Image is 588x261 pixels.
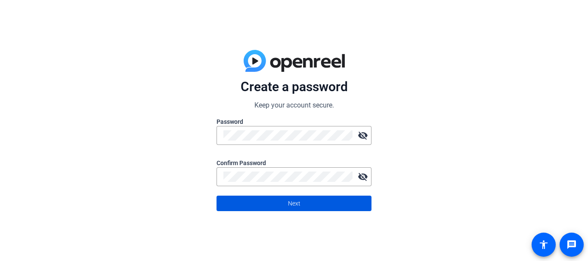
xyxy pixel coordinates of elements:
[244,50,345,72] img: blue-gradient.svg
[217,79,371,95] p: Create a password
[538,240,549,250] mat-icon: accessibility
[217,196,371,211] button: Next
[217,100,371,111] p: Keep your account secure.
[217,159,371,167] label: Confirm Password
[354,127,371,144] mat-icon: visibility_off
[288,195,300,212] span: Next
[354,168,371,185] mat-icon: visibility_off
[217,117,371,126] label: Password
[566,240,577,250] mat-icon: message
